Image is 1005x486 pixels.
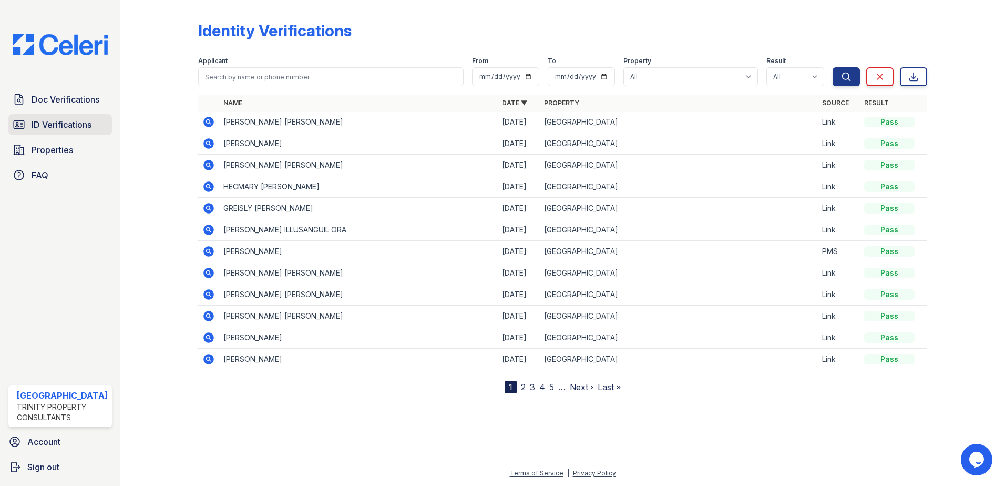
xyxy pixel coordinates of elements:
span: Account [27,436,60,448]
td: [DATE] [498,327,540,349]
td: [DATE] [498,284,540,306]
td: Link [818,284,860,306]
img: CE_Logo_Blue-a8612792a0a2168367f1c8372b55b34899dd931a85d93a1a3d3e32e68fde9ad4.png [4,34,116,55]
td: [PERSON_NAME] [219,349,498,370]
td: [DATE] [498,133,540,155]
td: [GEOGRAPHIC_DATA] [540,133,818,155]
div: Pass [864,246,915,257]
a: Next › [570,382,593,392]
a: 4 [539,382,545,392]
div: Pass [864,181,915,192]
a: Account [4,431,116,452]
td: Link [818,262,860,284]
td: Link [818,112,860,133]
span: Sign out [27,461,59,473]
td: [PERSON_NAME] [PERSON_NAME] [219,262,498,284]
a: FAQ [8,165,112,186]
td: [GEOGRAPHIC_DATA] [540,262,818,284]
label: To [548,57,556,65]
td: Link [818,133,860,155]
td: [DATE] [498,155,540,176]
span: ID Verifications [32,118,91,131]
td: [GEOGRAPHIC_DATA] [540,219,818,241]
td: [PERSON_NAME] [PERSON_NAME] [219,155,498,176]
div: [GEOGRAPHIC_DATA] [17,389,108,402]
label: From [472,57,488,65]
a: Properties [8,139,112,160]
span: … [558,381,566,393]
a: Last » [598,382,621,392]
td: [GEOGRAPHIC_DATA] [540,155,818,176]
td: [DATE] [498,176,540,198]
a: Sign out [4,457,116,478]
div: Trinity Property Consultants [17,402,108,423]
span: FAQ [32,169,48,181]
td: [DATE] [498,262,540,284]
td: [DATE] [498,198,540,219]
td: [GEOGRAPHIC_DATA] [540,198,818,219]
span: Doc Verifications [32,93,99,106]
a: 3 [530,382,535,392]
td: [GEOGRAPHIC_DATA] [540,176,818,198]
td: [PERSON_NAME] [219,241,498,262]
div: Pass [864,268,915,278]
td: [PERSON_NAME] [219,327,498,349]
a: Doc Verifications [8,89,112,110]
td: [PERSON_NAME] ILLUSANGUIL ORA [219,219,498,241]
td: Link [818,155,860,176]
a: Date ▼ [502,99,527,107]
td: [PERSON_NAME] [PERSON_NAME] [219,284,498,306]
td: [DATE] [498,349,540,370]
td: [GEOGRAPHIC_DATA] [540,306,818,327]
td: [PERSON_NAME] [PERSON_NAME] [219,112,498,133]
a: 5 [549,382,554,392]
a: Property [544,99,579,107]
td: [DATE] [498,219,540,241]
label: Applicant [198,57,228,65]
span: Properties [32,144,73,156]
div: Pass [864,203,915,214]
td: [DATE] [498,306,540,327]
td: Link [818,306,860,327]
a: Result [864,99,889,107]
div: 1 [505,381,517,393]
td: [PERSON_NAME] [219,133,498,155]
td: [GEOGRAPHIC_DATA] [540,112,818,133]
a: Source [822,99,849,107]
div: Pass [864,311,915,321]
td: [GEOGRAPHIC_DATA] [540,284,818,306]
td: GREISLY [PERSON_NAME] [219,198,498,219]
div: Pass [864,225,915,235]
a: Privacy Policy [573,469,616,477]
div: Pass [864,160,915,170]
div: | [567,469,569,477]
div: Pass [864,289,915,300]
div: Identity Verifications [198,21,352,40]
iframe: chat widget [961,444,994,475]
td: [DATE] [498,241,540,262]
a: Name [223,99,242,107]
div: Pass [864,117,915,127]
td: Link [818,219,860,241]
td: Link [818,176,860,198]
td: [GEOGRAPHIC_DATA] [540,241,818,262]
a: ID Verifications [8,114,112,135]
div: Pass [864,354,915,364]
label: Result [766,57,786,65]
a: 2 [521,382,526,392]
td: [DATE] [498,112,540,133]
div: Pass [864,332,915,343]
label: Property [623,57,651,65]
input: Search by name or phone number [198,67,464,86]
td: [GEOGRAPHIC_DATA] [540,327,818,349]
td: Link [818,198,860,219]
a: Terms of Service [510,469,563,477]
td: [PERSON_NAME] [PERSON_NAME] [219,306,498,327]
td: HECMARY [PERSON_NAME] [219,176,498,198]
td: Link [818,327,860,349]
td: PMS [818,241,860,262]
td: Link [818,349,860,370]
td: [GEOGRAPHIC_DATA] [540,349,818,370]
div: Pass [864,138,915,149]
